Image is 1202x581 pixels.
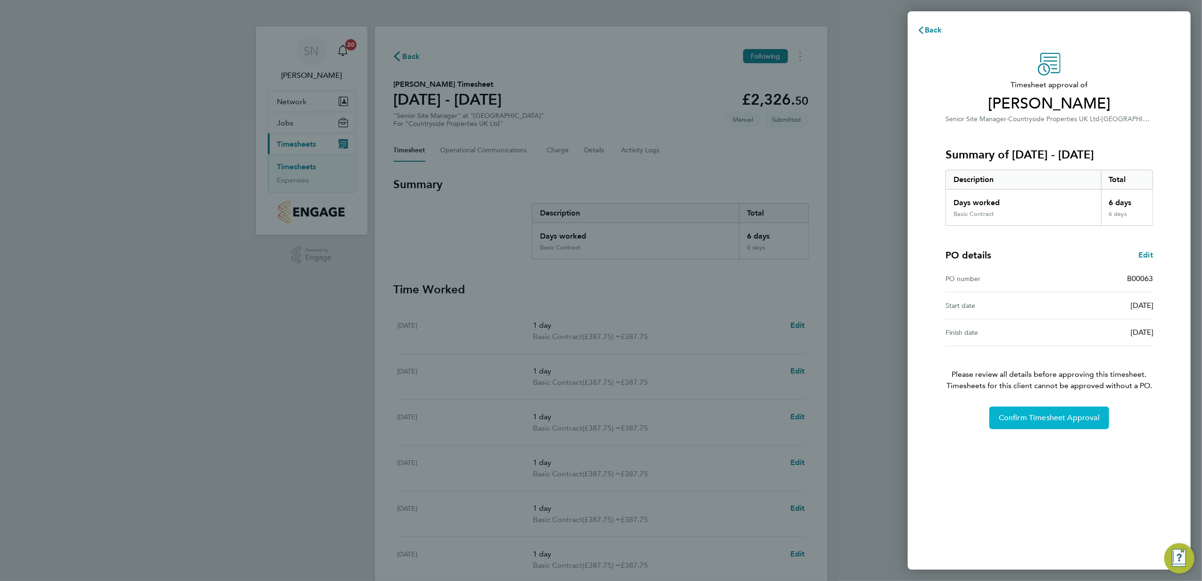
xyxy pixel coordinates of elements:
div: Basic Contract [953,210,994,218]
span: Senior Site Manager [945,115,1006,123]
span: B00063 [1127,274,1153,283]
button: Back [908,21,952,40]
div: 6 days [1101,190,1153,210]
span: Timesheet approval of [945,79,1153,91]
div: Start date [945,300,1049,311]
div: Summary of 22 - 28 Sep 2025 [945,170,1153,226]
div: [DATE] [1049,327,1153,338]
span: Countryside Properties UK Ltd [1008,115,1100,123]
span: Edit [1138,250,1153,259]
h4: PO details [945,249,991,262]
span: Back [925,25,942,34]
div: [DATE] [1049,300,1153,311]
span: [GEOGRAPHIC_DATA] [1102,114,1169,123]
p: Please review all details before approving this timesheet. [934,346,1164,391]
button: Engage Resource Center [1164,543,1194,573]
div: PO number [945,273,1049,284]
span: · [1100,115,1102,123]
a: Edit [1138,249,1153,261]
h3: Summary of [DATE] - [DATE] [945,147,1153,162]
div: 6 days [1101,210,1153,225]
div: Total [1101,170,1153,189]
button: Confirm Timesheet Approval [989,407,1109,429]
div: Description [946,170,1101,189]
span: [PERSON_NAME] [945,94,1153,113]
div: Days worked [946,190,1101,210]
span: · [1006,115,1008,123]
div: Finish date [945,327,1049,338]
span: Confirm Timesheet Approval [999,413,1100,423]
span: Timesheets for this client cannot be approved without a PO. [934,380,1164,391]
